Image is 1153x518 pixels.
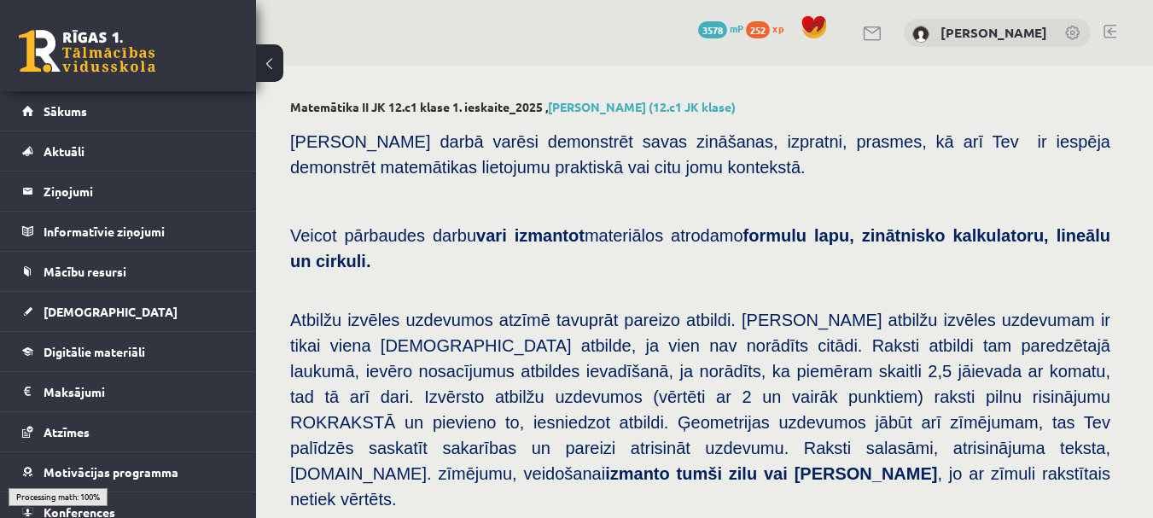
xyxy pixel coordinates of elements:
[22,212,235,251] a: Informatīvie ziņojumi
[22,252,235,291] a: Mācību resursi
[44,103,87,119] span: Sākums
[290,311,1110,509] span: Atbilžu izvēles uzdevumos atzīmē tavuprāt pareizo atbildi. [PERSON_NAME] atbilžu izvēles uzdevuma...
[44,304,178,319] span: [DEMOGRAPHIC_DATA]
[44,464,178,480] span: Motivācijas programma
[44,212,235,251] legend: Informatīvie ziņojumi
[44,344,145,359] span: Digitālie materiāli
[698,21,743,35] a: 3578 mP
[22,131,235,171] a: Aktuāli
[940,24,1047,41] a: [PERSON_NAME]
[730,21,743,35] span: mP
[44,264,126,279] span: Mācību resursi
[44,372,235,411] legend: Maksājumi
[698,21,727,38] span: 3578
[44,172,235,211] legend: Ziņojumi
[44,143,84,159] span: Aktuāli
[9,488,108,505] div: Processing math: 100%
[290,132,1110,177] span: [PERSON_NAME] darbā varēsi demonstrēt savas zināšanas, izpratni, prasmes, kā arī Tev ir iespēja d...
[22,172,235,211] a: Ziņojumi
[44,424,90,439] span: Atzīmes
[476,226,585,245] b: vari izmantot
[19,30,155,73] a: Rīgas 1. Tālmācības vidusskola
[290,100,1119,114] h2: Matemātika II JK 12.c1 klase 1. ieskaite_2025 ,
[290,226,1110,271] b: formulu lapu, zinātnisko kalkulatoru, lineālu un cirkuli.
[746,21,770,38] span: 252
[22,412,235,451] a: Atzīmes
[746,21,792,35] a: 252 xp
[912,26,929,43] img: Stīvens Kuzmenko
[22,292,235,331] a: [DEMOGRAPHIC_DATA]
[290,226,1110,271] span: Veicot pārbaudes darbu materiālos atrodamo
[22,372,235,411] a: Maksājumi
[22,332,235,371] a: Digitālie materiāli
[22,452,235,492] a: Motivācijas programma
[22,91,235,131] a: Sākums
[772,21,783,35] span: xp
[548,99,736,114] a: [PERSON_NAME] (12.c1 JK klase)
[605,464,670,483] b: izmanto
[677,464,938,483] b: tumši zilu vai [PERSON_NAME]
